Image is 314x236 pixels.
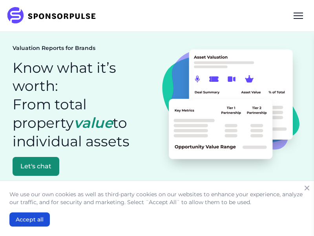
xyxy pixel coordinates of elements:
[13,157,59,176] button: Let's chat
[13,157,154,176] a: Let's chat
[13,44,95,52] span: Valuation Reports for Brands
[9,190,305,206] p: We use our own cookies as well as third-party cookies on our websites to enhance your experience,...
[74,114,113,131] span: value
[289,6,308,25] div: Menu
[13,59,154,151] h1: Know what it’s worth: From total property to individual assets
[301,183,312,194] button: Close
[6,7,102,24] img: SponsorPulse
[9,212,50,227] button: Accept all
